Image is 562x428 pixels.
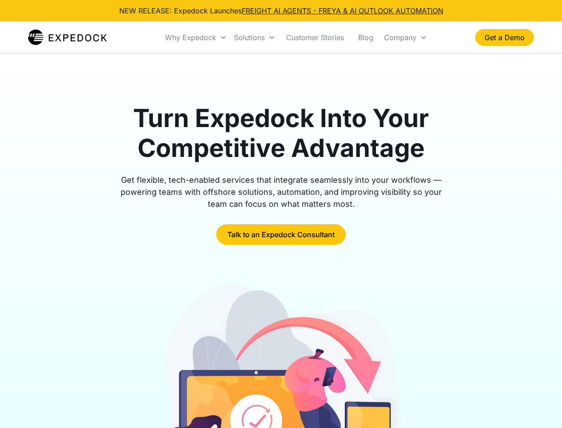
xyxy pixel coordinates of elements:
[28,29,107,46] img: Expedock Logo
[28,29,107,46] a: home
[351,22,380,53] a: Blog
[475,29,534,46] a: Get a Demo
[162,22,230,53] div: Why Expedock
[165,33,216,42] div: Why Expedock
[110,103,452,163] h1: Turn Expedock Into Your Competitive Advantage
[119,5,443,16] div: NEW RELEASE: Expedock Launches
[380,22,431,53] div: Company
[384,33,416,42] div: Company
[242,6,443,15] a: FREIGHT AI AGENTS - FREYA & AI OUTLOOK AUTOMATION
[216,224,346,245] a: Talk to an Expedock Consultant
[110,174,452,210] div: Get flexible, tech-enabled services that integrate seamlessly into your workflows — powering team...
[518,385,562,428] iframe: Chat Widget
[234,33,265,42] div: Solutions
[230,22,279,53] div: Solutions
[279,22,351,53] a: Customer Stories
